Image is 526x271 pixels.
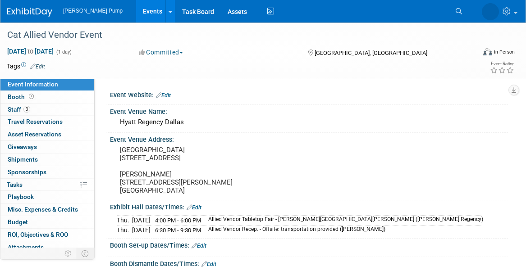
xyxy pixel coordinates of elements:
td: Toggle Event Tabs [76,248,95,259]
span: Booth [8,93,36,100]
td: Tags [7,62,45,71]
img: Format-Inperson.png [483,48,492,55]
span: 6:30 PM - 9:30 PM [155,227,201,234]
span: [DATE] [DATE] [7,47,54,55]
div: Event Venue Name: [110,105,508,116]
div: Cat Allied Vendor Event [4,27,465,43]
span: Staff [8,106,30,113]
span: to [26,48,35,55]
span: 3 [23,106,30,113]
a: Booth [0,91,94,103]
a: Staff3 [0,104,94,116]
a: Sponsorships [0,166,94,178]
span: Tasks [7,181,23,188]
td: Personalize Event Tab Strip [60,248,76,259]
div: Event Website: [110,88,508,100]
span: [PERSON_NAME] Pump [63,8,123,14]
span: Misc. Expenses & Credits [8,206,78,213]
td: [DATE] [132,226,151,235]
div: Exhibit Hall Dates/Times: [110,200,508,212]
span: Playbook [8,193,34,200]
a: Misc. Expenses & Credits [0,203,94,216]
div: Event Venue Address: [110,133,508,144]
td: Thu. [117,216,132,226]
span: Event Information [8,81,58,88]
span: Travel Reservations [8,118,63,125]
span: Budget [8,218,28,226]
span: (1 day) [55,49,72,55]
a: Playbook [0,191,94,203]
a: Attachments [0,241,94,253]
span: Booth not reserved yet [27,93,36,100]
div: Booth Dismantle Dates/Times: [110,257,508,269]
a: Tasks [0,179,94,191]
a: Edit [187,204,201,211]
a: Edit [30,63,45,70]
div: Event Rating [490,62,514,66]
div: Booth Set-up Dates/Times: [110,239,508,250]
a: Edit [192,243,206,249]
img: Amanda Smith [482,3,499,20]
button: Committed [136,48,187,57]
span: Giveaways [8,143,37,150]
span: Shipments [8,156,38,163]
a: Edit [156,92,171,99]
a: Edit [201,261,216,267]
span: Sponsorships [8,168,46,176]
pre: [GEOGRAPHIC_DATA] [STREET_ADDRESS] [PERSON_NAME] [STREET_ADDRESS][PERSON_NAME] [GEOGRAPHIC_DATA] [120,146,266,194]
a: ROI, Objectives & ROO [0,229,94,241]
td: Allied Vendor Recep. - Offsite: transportation provided ([PERSON_NAME]) [203,226,483,235]
span: Asset Reservations [8,131,61,138]
a: Budget [0,216,94,228]
span: 4:00 PM - 6:00 PM [155,217,201,224]
span: ROI, Objectives & ROO [8,231,68,238]
a: Event Information [0,78,94,90]
td: Allied Vendor Tabletop Fair - [PERSON_NAME][GEOGRAPHIC_DATA][PERSON_NAME] ([PERSON_NAME] Regency) [203,216,483,226]
span: [GEOGRAPHIC_DATA], [GEOGRAPHIC_DATA] [315,50,427,56]
div: In-Person [494,49,515,55]
a: Giveaways [0,141,94,153]
span: Attachments [8,244,44,251]
td: Thu. [117,226,132,235]
a: Asset Reservations [0,128,94,140]
div: Event Format [436,47,515,60]
img: ExhibitDay [7,8,52,17]
div: Hyatt Regency Dallas [117,115,501,129]
a: Travel Reservations [0,116,94,128]
td: [DATE] [132,216,151,226]
a: Shipments [0,154,94,166]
